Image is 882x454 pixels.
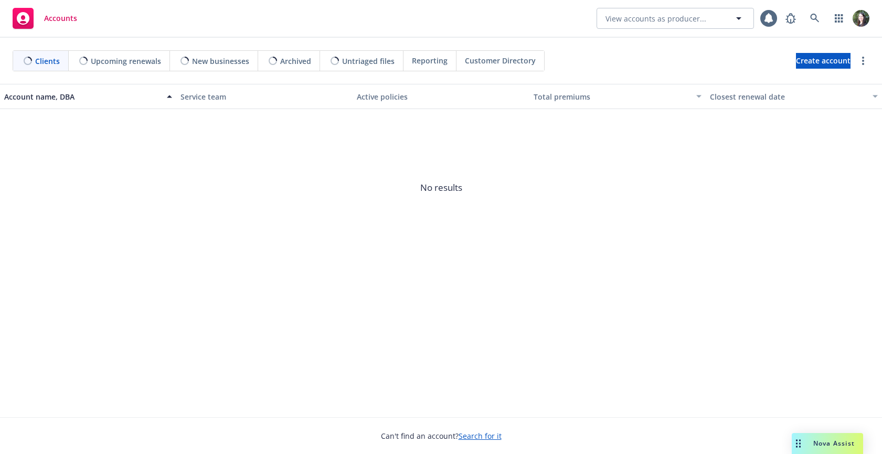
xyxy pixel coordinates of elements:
span: Nova Assist [813,439,855,448]
a: Search [804,8,825,29]
span: Create account [796,51,851,71]
span: Upcoming renewals [91,56,161,67]
span: Customer Directory [465,55,536,66]
div: Drag to move [792,433,805,454]
button: Closest renewal date [706,84,882,109]
span: Archived [280,56,311,67]
span: Reporting [412,55,448,66]
span: New businesses [192,56,249,67]
div: Total premiums [534,91,690,102]
span: View accounts as producer... [605,13,706,24]
a: Switch app [828,8,849,29]
button: Active policies [353,84,529,109]
div: Closest renewal date [710,91,866,102]
div: Account name, DBA [4,91,161,102]
span: Clients [35,56,60,67]
button: Nova Assist [792,433,863,454]
a: more [857,55,869,67]
span: Accounts [44,14,77,23]
a: Accounts [8,4,81,33]
div: Service team [180,91,348,102]
div: Active policies [357,91,525,102]
button: View accounts as producer... [597,8,754,29]
img: photo [853,10,869,27]
a: Search for it [459,431,502,441]
span: Untriaged files [342,56,395,67]
button: Service team [176,84,353,109]
span: Can't find an account? [381,430,502,441]
a: Report a Bug [780,8,801,29]
a: Create account [796,53,851,69]
button: Total premiums [529,84,706,109]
